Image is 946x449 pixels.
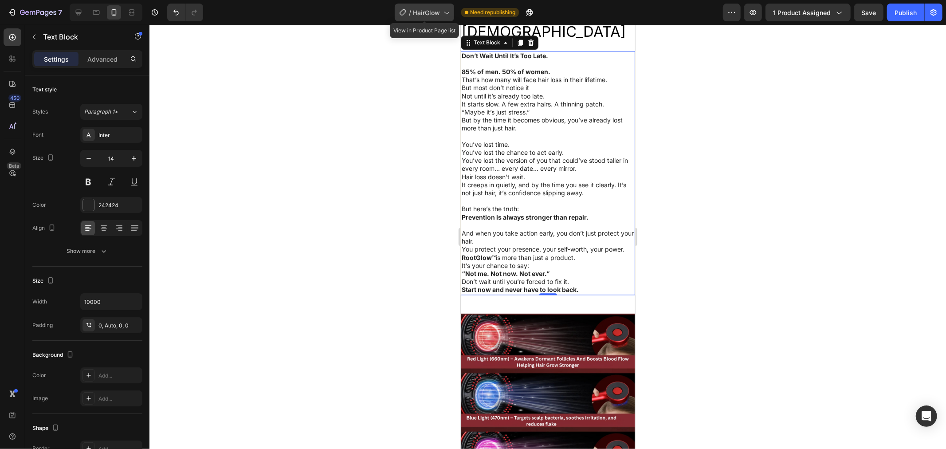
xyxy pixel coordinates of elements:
[32,298,47,306] div: Width
[862,9,876,16] span: Save
[98,131,140,139] div: Inter
[887,4,924,21] button: Publish
[67,247,108,256] div: Show more
[916,406,937,427] div: Open Intercom Messenger
[32,275,56,287] div: Size
[409,8,411,17] span: /
[32,349,75,361] div: Background
[470,8,515,16] span: Need republishing
[98,322,140,330] div: 0, Auto, 0, 0
[167,4,203,21] div: Undo/Redo
[32,201,46,209] div: Color
[43,32,118,42] p: Text Block
[7,162,21,169] div: Beta
[81,294,142,310] input: Auto
[32,394,48,402] div: Image
[84,108,118,116] span: Paragraph 1*
[87,55,118,64] p: Advanced
[854,4,883,21] button: Save
[8,95,21,102] div: 450
[32,131,43,139] div: Font
[44,55,69,64] p: Settings
[4,4,66,21] button: 7
[32,108,48,116] div: Styles
[32,371,46,379] div: Color
[80,104,142,120] button: Paragraph 1*
[32,422,61,434] div: Shape
[773,8,831,17] span: 1 product assigned
[461,25,635,449] iframe: Design area
[98,372,140,380] div: Add...
[98,201,140,209] div: 242424
[32,222,57,234] div: Align
[58,7,62,18] p: 7
[32,152,56,164] div: Size
[413,8,440,17] span: HairGlow
[32,86,57,94] div: Text style
[32,243,142,259] button: Show more
[98,395,140,403] div: Add...
[895,8,917,17] div: Publish
[32,321,53,329] div: Padding
[765,4,851,21] button: 1 product assigned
